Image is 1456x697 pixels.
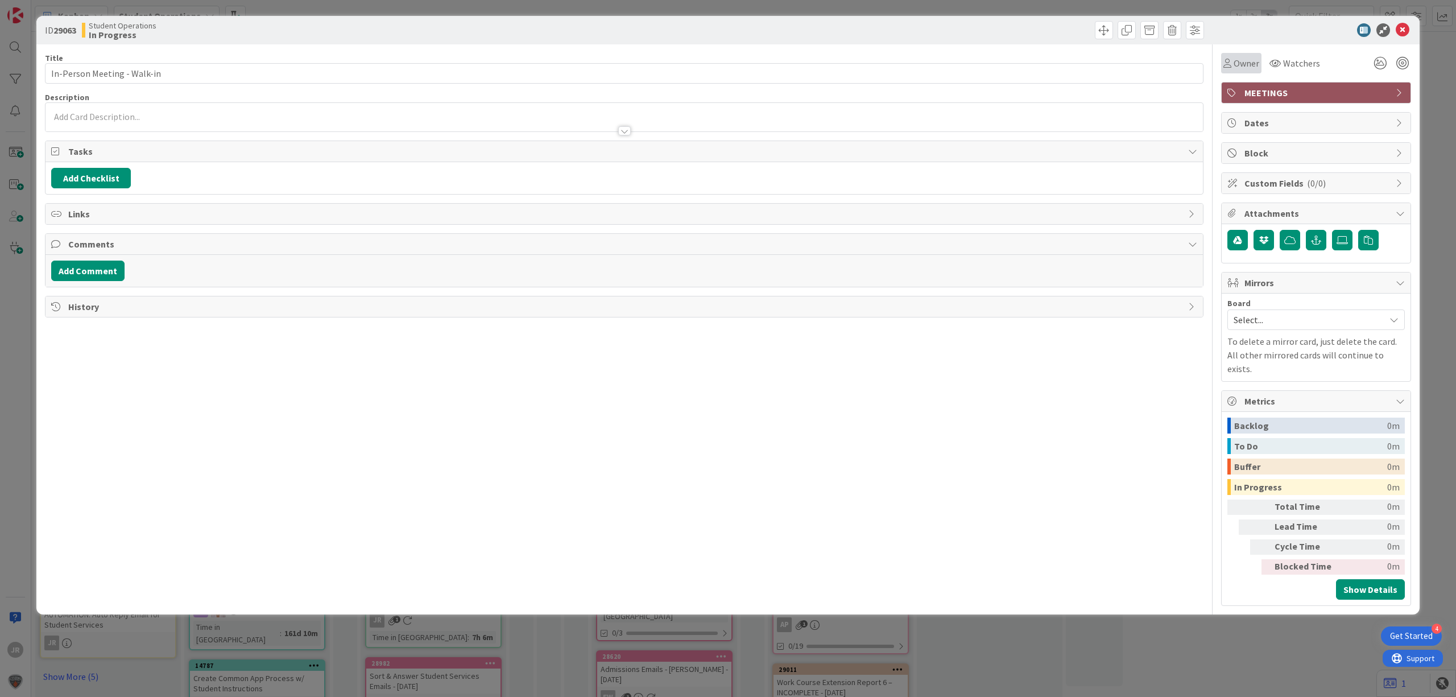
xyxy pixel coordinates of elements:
[45,23,76,37] span: ID
[1381,626,1442,646] div: Open Get Started checklist, remaining modules: 4
[1275,500,1337,515] div: Total Time
[1244,146,1390,160] span: Block
[1275,539,1337,555] div: Cycle Time
[1244,86,1390,100] span: MEETINGS
[89,30,156,39] b: In Progress
[68,237,1182,251] span: Comments
[1244,276,1390,290] span: Mirrors
[1342,559,1400,575] div: 0m
[1227,299,1251,307] span: Board
[1390,630,1433,642] div: Get Started
[1307,178,1326,189] span: ( 0/0 )
[1387,418,1400,434] div: 0m
[68,300,1182,314] span: History
[1234,56,1259,70] span: Owner
[51,261,125,281] button: Add Comment
[1234,312,1379,328] span: Select...
[1336,579,1405,600] button: Show Details
[1387,438,1400,454] div: 0m
[1342,500,1400,515] div: 0m
[68,207,1182,221] span: Links
[53,24,76,36] b: 29063
[1234,459,1387,475] div: Buffer
[1432,624,1442,634] div: 4
[1234,438,1387,454] div: To Do
[1387,459,1400,475] div: 0m
[1275,519,1337,535] div: Lead Time
[45,92,89,102] span: Description
[1244,207,1390,220] span: Attachments
[1387,479,1400,495] div: 0m
[1275,559,1337,575] div: Blocked Time
[51,168,131,188] button: Add Checklist
[45,53,63,63] label: Title
[1244,116,1390,130] span: Dates
[1342,539,1400,555] div: 0m
[1234,479,1387,495] div: In Progress
[24,2,52,15] span: Support
[1244,176,1390,190] span: Custom Fields
[1227,335,1405,376] p: To delete a mirror card, just delete the card. All other mirrored cards will continue to exists.
[1342,519,1400,535] div: 0m
[68,145,1182,158] span: Tasks
[1244,394,1390,408] span: Metrics
[1283,56,1320,70] span: Watchers
[89,21,156,30] span: Student Operations
[1234,418,1387,434] div: Backlog
[45,63,1203,84] input: type card name here...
